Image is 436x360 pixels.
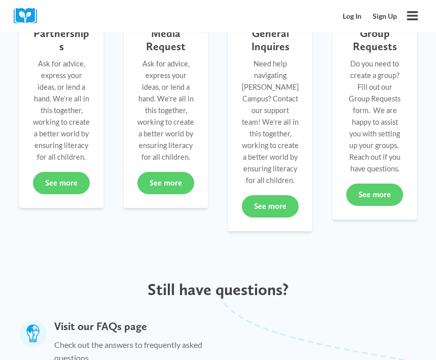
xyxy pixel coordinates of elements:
[346,27,403,54] h5: Group Requests
[242,196,299,218] a: See more
[33,58,90,163] p: Ask for advice, express your ideas, or lend a hand. We’re all in this together, working to create...
[14,8,44,24] img: Cox Campus
[54,320,147,333] a: Visit our FAQs page
[148,280,289,300] span: Still have questions?
[338,7,403,26] nav: Secondary Mobile Navigation
[346,58,403,175] p: Do you need to create a group? Fill out our Group Requests form. We are happy to assist you with ...
[242,58,299,187] p: Need help navigating [PERSON_NAME] Campus? Contact our support team! We’re all in this together, ...
[338,7,368,26] a: Log In
[137,27,194,54] h5: Media Request
[367,7,403,26] a: Sign Up
[33,172,90,195] a: See more
[33,27,90,54] h5: Partnerships
[346,184,403,206] a: See more
[137,172,194,195] a: See more
[403,6,422,26] button: Open menu
[137,58,194,163] p: Ask for advice, express your ideas, or lend a hand. We’re all in this together, working to create...
[242,27,299,54] h5: General Inquires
